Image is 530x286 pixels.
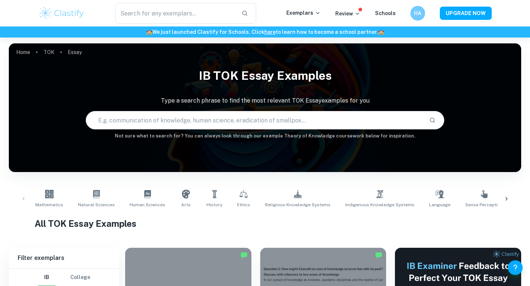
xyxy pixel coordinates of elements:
[9,64,521,87] h1: IB TOK Essay examples
[68,48,82,56] p: Essay
[237,201,250,208] span: Ethics
[206,201,222,208] span: History
[426,114,439,126] button: Search
[146,29,152,35] span: 🏫
[16,47,30,57] a: Home
[1,28,529,36] h6: We just launched Clastify for Schools. Click to learn how to become a school partner.
[440,7,492,20] button: UPGRADE NOW
[345,201,414,208] span: Indigenous Knowledge Systems
[465,201,503,208] span: Sense Perception
[35,201,63,208] span: Mathematics
[264,29,276,35] a: here
[429,201,451,208] span: Language
[378,29,384,35] span: 🏫
[414,9,422,17] h6: HA
[86,110,423,131] input: E.g. communication of knowledge, human science, eradication of smallpox...
[9,132,521,140] h6: Not sure what to search for? You can always look through our example Theory of Knowledge coursewo...
[410,6,425,21] button: HA
[181,201,191,208] span: Arts
[35,217,496,230] h1: All TOK Essay Examples
[130,201,165,208] span: Human Sciences
[43,47,54,57] a: TOK
[38,6,85,21] img: Clastify logo
[375,251,382,259] img: Marked
[265,201,331,208] span: Religious Knowledge Systems
[115,3,236,24] input: Search for any exemplars...
[78,201,115,208] span: Natural Sciences
[9,248,119,268] h6: Filter exemplars
[335,10,360,18] p: Review
[286,9,321,17] p: Exemplars
[9,96,521,105] p: Type a search phrase to find the most relevant TOK Essay examples for you
[240,251,248,259] img: Marked
[375,10,396,16] a: Schools
[508,260,523,275] button: Help and Feedback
